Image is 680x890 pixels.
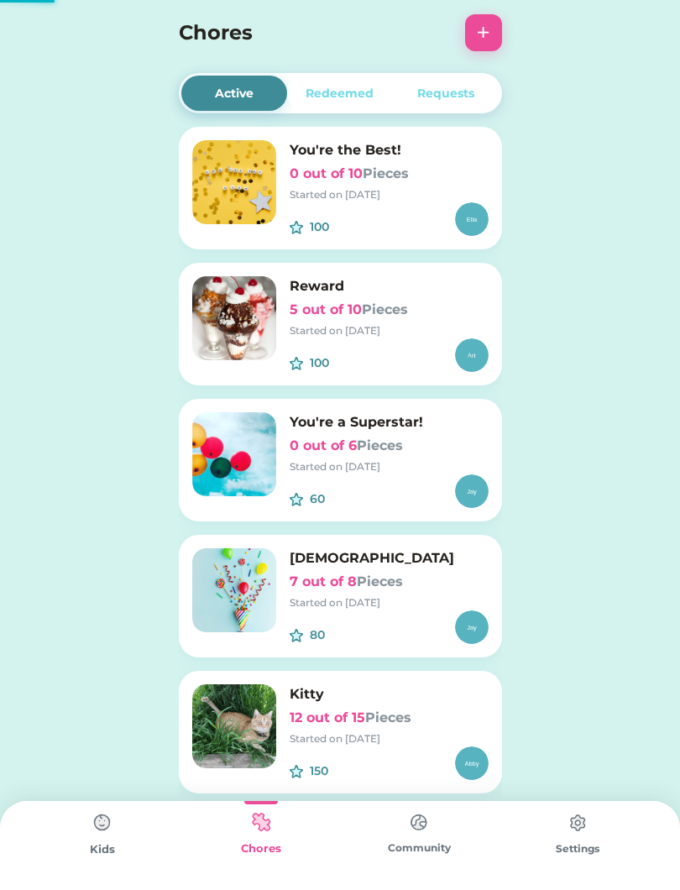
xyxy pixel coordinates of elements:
[182,840,341,857] div: Chores
[179,18,457,48] h4: Chores
[310,626,373,644] div: 80
[310,490,373,508] div: 60
[362,301,408,317] font: Pieces
[402,806,436,839] img: type%3Dchores%2C%20state%3Ddefault.svg
[290,548,489,568] h6: [DEMOGRAPHIC_DATA]
[24,841,182,858] div: Kids
[306,85,374,102] div: Redeemed
[192,684,276,768] img: image.png
[215,85,254,102] div: Active
[290,684,489,704] h6: Kitty
[310,354,373,372] div: 100
[192,548,276,632] img: image.png
[290,629,303,642] img: interface-favorite-star--reward-rating-rate-social-star-media-favorite-like-stars.svg
[290,323,489,338] div: Started on [DATE]
[290,412,489,432] h6: You're a Superstar!
[290,436,489,456] h6: 0 out of 6
[499,841,657,856] div: Settings
[357,573,403,589] font: Pieces
[290,731,489,746] div: Started on [DATE]
[561,806,594,840] img: type%3Dchores%2C%20state%3Ddefault.svg
[357,437,403,453] font: Pieces
[365,709,411,725] font: Pieces
[363,165,409,181] font: Pieces
[290,357,303,370] img: interface-favorite-star--reward-rating-rate-social-star-media-favorite-like-stars.svg
[290,459,489,474] div: Started on [DATE]
[290,595,489,610] div: Started on [DATE]
[290,276,489,296] h6: Reward
[290,164,489,184] h6: 0 out of 10
[290,765,303,778] img: interface-favorite-star--reward-rating-rate-social-star-media-favorite-like-stars.svg
[310,218,373,236] div: 100
[86,806,119,840] img: type%3Dchores%2C%20state%3Ddefault.svg
[290,187,489,202] div: Started on [DATE]
[310,762,373,780] div: 150
[290,708,489,728] h6: 12 out of 15
[417,85,474,102] div: Requests
[465,14,502,51] button: +
[290,140,489,160] h6: You're the Best!
[290,572,489,592] h6: 7 out of 8
[192,140,276,224] img: Frame%20683.png
[244,806,278,839] img: type%3Dkids%2C%20state%3Dselected.svg
[340,840,499,856] div: Community
[192,276,276,360] img: image.png
[290,221,303,234] img: interface-favorite-star--reward-rating-rate-social-star-media-favorite-like-stars.svg
[290,493,303,506] img: interface-favorite-star--reward-rating-rate-social-star-media-favorite-like-stars.svg
[290,300,489,320] h6: 5 out of 10
[192,412,276,496] img: Frame%20681.png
